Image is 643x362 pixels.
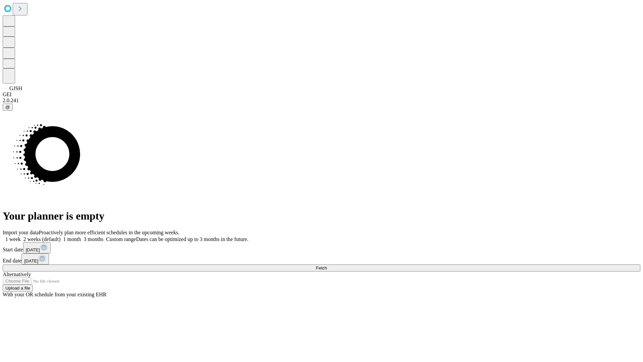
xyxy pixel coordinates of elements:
span: 2 weeks (default) [23,236,61,242]
span: With your OR schedule from your existing EHR [3,292,106,297]
span: 3 months [84,236,103,242]
span: Fetch [316,265,327,270]
span: Import your data [3,230,39,235]
span: GJSH [9,85,22,91]
div: 2.0.241 [3,98,640,104]
button: @ [3,104,13,111]
h1: Your planner is empty [3,210,640,222]
button: [DATE] [23,242,51,253]
button: Upload a file [3,285,33,292]
div: GEI [3,92,640,98]
span: Custom range [106,236,136,242]
span: 1 month [63,236,81,242]
span: Proactively plan more efficient schedules in the upcoming weeks. [39,230,180,235]
span: [DATE] [24,258,38,263]
span: [DATE] [26,247,40,252]
span: Dates can be optimized up to 3 months in the future. [136,236,248,242]
div: End date [3,253,640,264]
span: @ [5,105,10,110]
div: Start date [3,242,640,253]
span: Alternatively [3,271,31,277]
button: Fetch [3,264,640,271]
span: 1 week [5,236,21,242]
button: [DATE] [21,253,49,264]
